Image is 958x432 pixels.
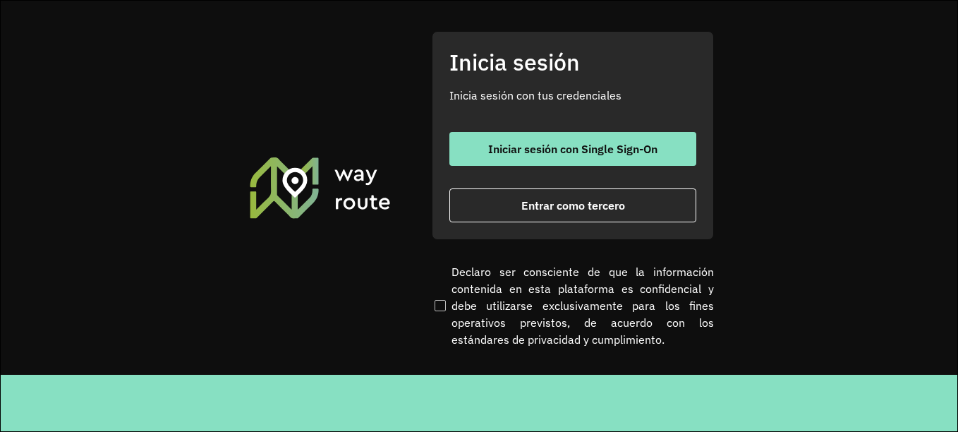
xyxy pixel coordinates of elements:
font: Declaro ser consciente de que la información contenida en esta plataforma es confidencial y debe ... [451,263,714,348]
button: Botón [449,132,696,166]
font: Entrar como tercero [521,198,625,212]
p: Inicia sesión con tus credenciales [449,87,696,104]
img: Planificador de rutas de AmbevTech [248,155,393,220]
font: Iniciar sesión con Single Sign-On [488,142,657,156]
button: Botón [449,188,696,222]
h2: Inicia sesión [449,49,696,76]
